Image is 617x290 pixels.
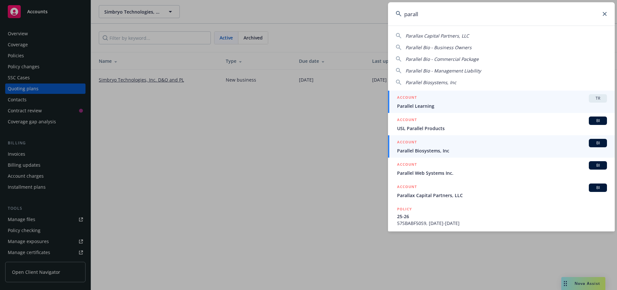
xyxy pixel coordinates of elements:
span: TR [591,95,604,101]
a: ACCOUNTBIParallax Capital Partners, LLC [388,180,615,202]
span: BI [591,162,604,168]
h5: ACCOUNT [397,139,417,147]
h5: ACCOUNT [397,94,417,102]
h5: ACCOUNT [397,117,417,124]
h5: ACCOUNT [397,184,417,191]
span: BI [591,185,604,191]
h5: ACCOUNT [397,161,417,169]
a: ACCOUNTBIParallel Biosystems, Inc [388,135,615,158]
span: USL Parallel Products [397,125,607,132]
span: Parallel Bio - Commercial Package [406,56,479,62]
span: Parallel Biosystems, Inc [406,79,456,85]
span: Parallel Learning [397,103,607,109]
a: ACCOUNTTRParallel Learning [388,91,615,113]
span: Parallel Web Systems Inc. [397,170,607,176]
span: Parallax Capital Partners, LLC [406,33,469,39]
span: Parallel Bio - Management Liability [406,68,481,74]
a: ACCOUNTBIParallel Web Systems Inc. [388,158,615,180]
span: Parallel Biosystems, Inc [397,147,607,154]
span: 57SBABF50S9, [DATE]-[DATE] [397,220,607,227]
input: Search... [388,2,615,26]
a: ACCOUNTBIUSL Parallel Products [388,113,615,135]
a: POLICY25-2657SBABF50S9, [DATE]-[DATE] [388,202,615,230]
span: Parallax Capital Partners, LLC [397,192,607,199]
span: BI [591,140,604,146]
span: 25-26 [397,213,607,220]
span: BI [591,118,604,124]
span: Parallel Bio - Business Owners [406,44,472,50]
h5: POLICY [397,206,412,212]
